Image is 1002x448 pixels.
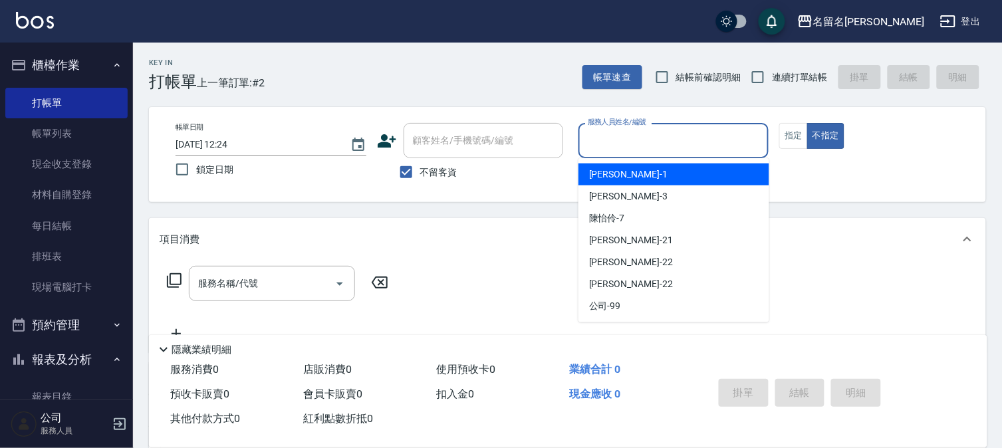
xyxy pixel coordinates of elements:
button: Open [329,273,350,294]
div: 項目消費 [149,218,986,261]
span: 不留客資 [420,166,457,179]
span: 使用預收卡 0 [436,363,495,376]
h3: 打帳單 [149,72,197,91]
span: 公司 -99 [589,299,621,313]
button: 指定 [779,123,808,149]
img: Logo [16,12,54,29]
p: 隱藏業績明細 [172,343,231,357]
a: 材料自購登錄 [5,179,128,210]
a: 現場電腦打卡 [5,272,128,302]
span: 店販消費 0 [303,363,352,376]
span: 陳怡伶 -7 [589,211,625,225]
a: 每日結帳 [5,211,128,241]
a: 排班表 [5,241,128,272]
p: 服務人員 [41,425,108,437]
span: 連續打單結帳 [772,70,828,84]
span: 預收卡販賣 0 [170,388,229,400]
label: 服務人員姓名/編號 [588,117,646,127]
a: 現金收支登錄 [5,149,128,179]
span: [PERSON_NAME] -1 [589,168,668,181]
span: 扣入金 0 [436,388,474,400]
h5: 公司 [41,411,108,425]
button: Choose date, selected date is 2025-08-19 [342,129,374,161]
span: 鎖定日期 [196,163,233,177]
img: Person [11,411,37,437]
a: 報表目錄 [5,382,128,412]
span: 服務消費 0 [170,363,219,376]
button: 不指定 [807,123,844,149]
span: 現金應收 0 [569,388,620,400]
span: 上一筆訂單:#2 [197,74,265,91]
a: 帳單列表 [5,118,128,149]
div: 名留名[PERSON_NAME] [813,13,924,30]
button: save [759,8,785,35]
button: 報表及分析 [5,342,128,377]
label: 帳單日期 [176,122,203,132]
span: [PERSON_NAME] -3 [589,189,668,203]
button: 登出 [935,9,986,34]
span: 業績合計 0 [569,363,620,376]
span: 會員卡販賣 0 [303,388,362,400]
span: 結帳前確認明細 [676,70,741,84]
p: 項目消費 [160,233,199,247]
span: [PERSON_NAME] -21 [589,233,673,247]
span: [PERSON_NAME] -22 [589,255,673,269]
h2: Key In [149,58,197,67]
input: YYYY/MM/DD hh:mm [176,134,337,156]
a: 打帳單 [5,88,128,118]
button: 櫃檯作業 [5,48,128,82]
button: 預約管理 [5,308,128,342]
button: 帳單速查 [582,65,642,90]
span: 其他付款方式 0 [170,412,240,425]
span: 紅利點數折抵 0 [303,412,373,425]
button: 名留名[PERSON_NAME] [792,8,930,35]
span: [PERSON_NAME] -22 [589,277,673,291]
